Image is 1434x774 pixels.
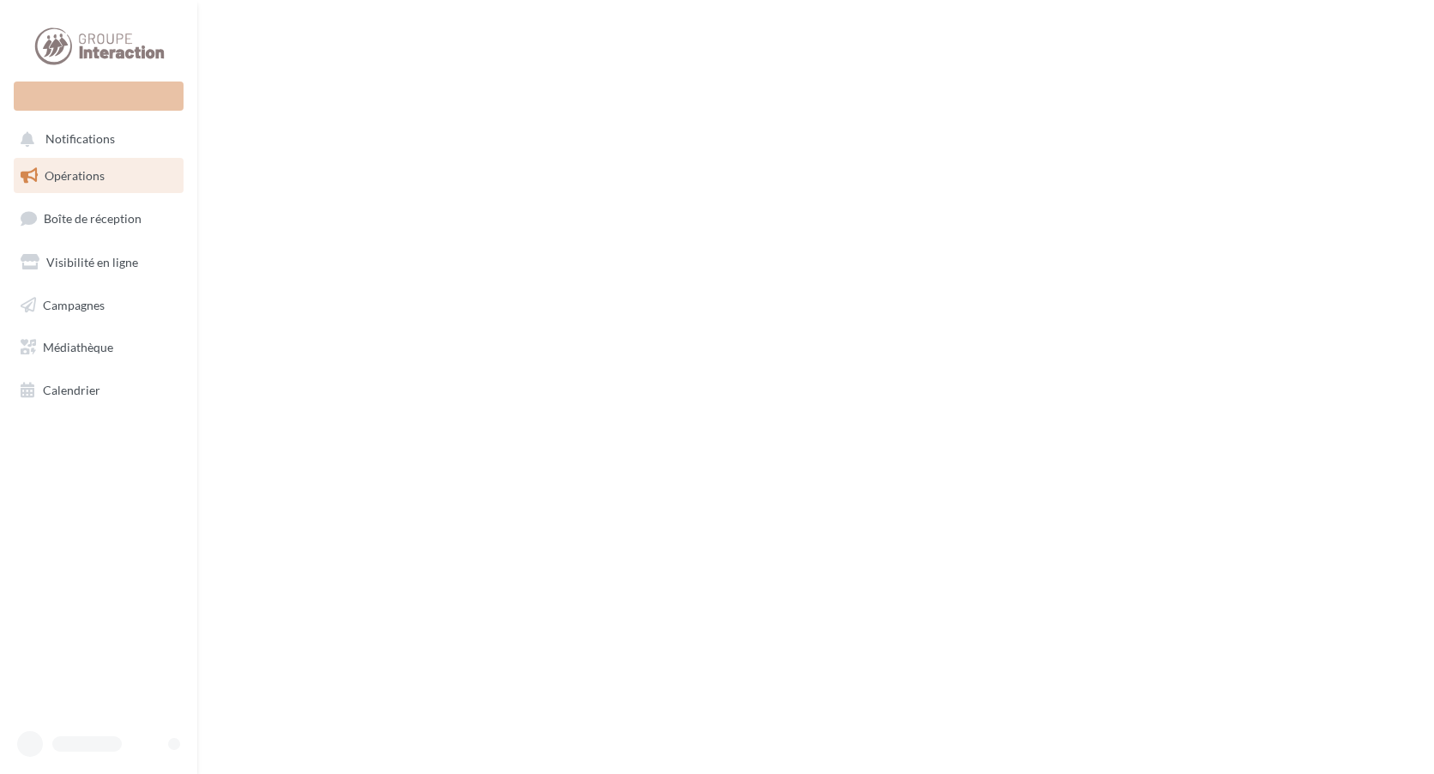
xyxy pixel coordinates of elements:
[10,158,187,194] a: Opérations
[45,132,115,147] span: Notifications
[14,82,184,111] div: Nouvelle campagne
[45,168,105,183] span: Opérations
[43,383,100,397] span: Calendrier
[10,372,187,408] a: Calendrier
[10,330,187,366] a: Médiathèque
[46,255,138,269] span: Visibilité en ligne
[44,211,142,226] span: Boîte de réception
[10,200,187,237] a: Boîte de réception
[10,245,187,281] a: Visibilité en ligne
[10,287,187,324] a: Campagnes
[43,297,105,311] span: Campagnes
[43,340,113,354] span: Médiathèque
